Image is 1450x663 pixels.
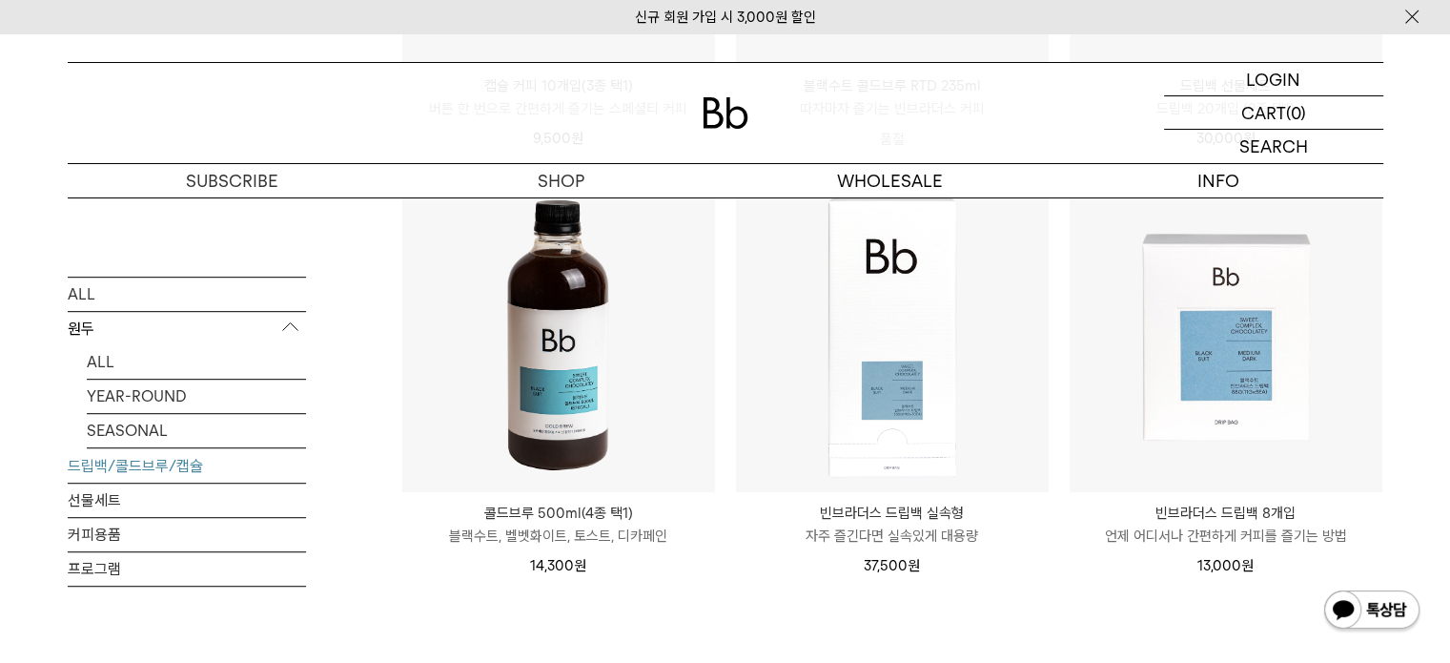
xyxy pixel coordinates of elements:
[1070,525,1382,548] p: 언제 어디서나 간편하게 커피를 즐기는 방법
[1197,557,1254,574] span: 13,000
[703,97,748,129] img: 로고
[87,380,306,413] a: YEAR-ROUND
[736,502,1049,525] p: 빈브라더스 드립백 실속형
[402,179,715,492] img: 1000000036_add2_070.png
[402,525,715,548] p: 블랙수트, 벨벳화이트, 토스트, 디카페인
[530,557,586,574] span: 14,300
[1241,557,1254,574] span: 원
[725,164,1054,197] p: WHOLESALE
[68,278,306,311] a: ALL
[87,414,306,447] a: SEASONAL
[635,9,816,26] a: 신규 회원 가입 시 3,000원 할인
[736,179,1049,492] img: 빈브라더스 드립백 실속형
[87,345,306,379] a: ALL
[68,518,306,551] a: 커피용품
[1286,96,1306,129] p: (0)
[402,502,715,525] p: 콜드브루 500ml(4종 택1)
[402,502,715,548] a: 콜드브루 500ml(4종 택1) 블랙수트, 벨벳화이트, 토스트, 디카페인
[1070,502,1382,548] a: 빈브라더스 드립백 8개입 언제 어디서나 간편하게 커피를 즐기는 방법
[1246,63,1300,95] p: LOGIN
[574,557,586,574] span: 원
[1054,164,1383,197] p: INFO
[1070,179,1382,492] img: 빈브라더스 드립백 8개입
[68,312,306,346] p: 원두
[736,525,1049,548] p: 자주 즐긴다면 실속있게 대용량
[1241,96,1286,129] p: CART
[1239,130,1308,163] p: SEARCH
[864,557,920,574] span: 37,500
[1164,96,1383,130] a: CART (0)
[1164,63,1383,96] a: LOGIN
[1070,502,1382,525] p: 빈브라더스 드립백 8개입
[908,557,920,574] span: 원
[68,484,306,517] a: 선물세트
[397,164,725,197] a: SHOP
[1322,589,1421,634] img: 카카오톡 채널 1:1 채팅 버튼
[736,502,1049,548] a: 빈브라더스 드립백 실속형 자주 즐긴다면 실속있게 대용량
[402,179,715,492] a: 콜드브루 500ml(4종 택1)
[68,449,306,483] a: 드립백/콜드브루/캡슐
[68,552,306,586] a: 프로그램
[68,164,397,197] a: SUBSCRIBE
